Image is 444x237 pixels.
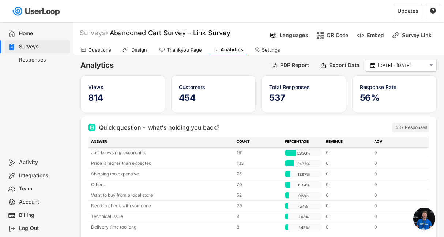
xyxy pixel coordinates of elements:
img: userloop-logo-01.svg [11,4,63,19]
div: 0 [374,171,418,177]
div: 0 [374,213,418,220]
div: 0 [374,203,418,209]
h5: 56% [360,92,429,103]
div: Billing [19,212,67,219]
div: Survey Link [402,32,439,38]
div: 1.49% [287,224,320,231]
button:  [428,62,434,68]
img: LinkMinor.svg [392,32,399,39]
text:  [370,62,375,68]
div: Log Out [19,225,67,232]
h5: 454 [179,92,248,103]
div: REVENUE [326,139,370,145]
div: Price is higher than expected [91,160,232,167]
div: 0 [326,213,370,220]
div: Thankyou Page [167,47,202,53]
div: Updates [398,8,418,14]
div: 29.98% [287,150,320,156]
div: AOV [374,139,418,145]
h5: 537 [269,92,339,103]
div: ANSWER [91,139,232,145]
div: Views [88,83,158,91]
div: Technical issue [91,213,232,220]
div: Embed [367,32,384,38]
div: Customers [179,83,248,91]
div: 0 [374,181,418,188]
div: 70 [237,181,281,188]
div: 0 [374,224,418,230]
div: 161 [237,149,281,156]
div: Quick question - what's holding you back? [99,123,219,132]
text:  [430,62,433,68]
div: 1.68% [287,214,320,220]
div: Activity [19,159,67,166]
div: Want to buy from a local store [91,192,232,199]
div: 13.04% [287,182,320,188]
div: 0 [326,203,370,209]
div: 29 [237,203,281,209]
div: Languages [280,32,308,38]
div: Just browsing/researching [91,149,232,156]
div: Shipping too expensive [91,171,232,177]
div: 537 Responses [396,125,427,130]
div: 5.4% [287,203,320,210]
h6: Analytics [80,60,266,70]
div: 24.77% [287,160,320,167]
div: PERCENTAGE [285,139,321,145]
div: Settings [262,47,280,53]
div: Surveys [80,29,108,37]
div: 13.97% [287,171,320,178]
div: Team [19,185,67,192]
a: Open chat [413,208,435,230]
button:  [430,8,436,14]
div: Integrations [19,172,67,179]
div: Delivery time too long [91,224,232,230]
div: Questions [88,47,111,53]
div: 0 [374,192,418,199]
input: Select Date Range [378,62,426,69]
div: Design [130,47,148,53]
div: 0 [326,192,370,199]
div: PDF Report [280,62,309,68]
div: 0 [326,181,370,188]
div: 0 [326,160,370,167]
button:  [369,62,376,69]
div: Response Rate [360,83,429,91]
div: Total Responses [269,83,339,91]
div: 8 [237,224,281,230]
img: Multi Select [90,125,94,130]
img: Language%20Icon.svg [270,32,277,39]
div: 133 [237,160,281,167]
font: Abandoned Cart Survey - Link Survey [110,29,230,37]
h5: 814 [88,92,158,103]
div: 9.68% [287,192,320,199]
div: 0 [326,149,370,156]
div: 52 [237,192,281,199]
img: EmbedMinor.svg [357,32,364,39]
img: ShopcodesMajor.svg [316,32,324,39]
div: Surveys [19,43,67,50]
div: 0 [374,160,418,167]
div: Export Data [329,62,360,68]
div: QR Code [327,32,349,38]
div: Home [19,30,67,37]
div: Responses [19,56,67,63]
div: COUNT [237,139,281,145]
text:  [430,7,436,14]
div: 0 [326,224,370,230]
div: 0 [374,149,418,156]
div: Need to check with someone [91,203,232,209]
div: 75 [237,171,281,177]
div: 9 [237,213,281,220]
div: 0 [326,171,370,177]
div: Other... [91,181,232,188]
div: Account [19,199,67,205]
div: Analytics [221,47,243,53]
